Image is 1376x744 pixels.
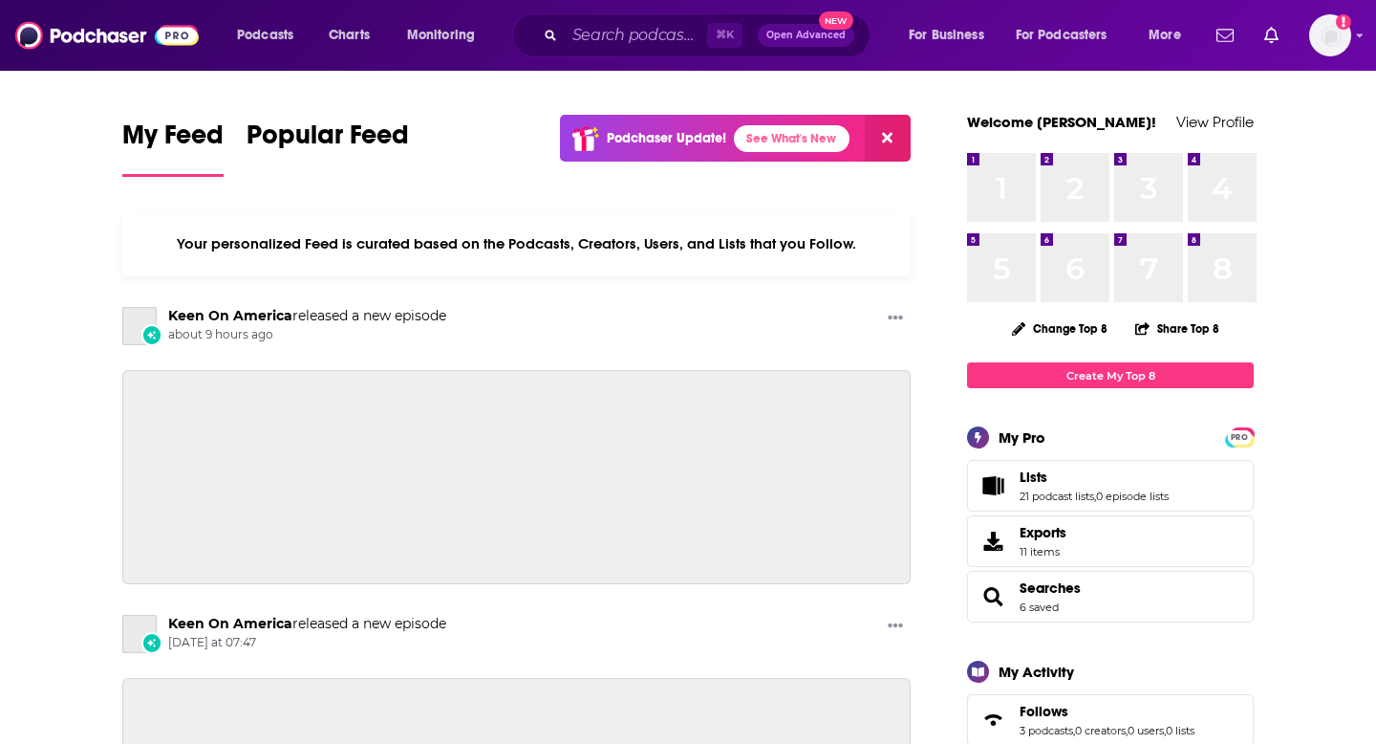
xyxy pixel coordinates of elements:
[819,11,853,30] span: New
[880,307,911,331] button: Show More Button
[1228,430,1251,445] span: PRO
[122,211,911,276] div: Your personalized Feed is curated based on the Podcasts, Creators, Users, and Lists that you Follow.
[530,13,889,57] div: Search podcasts, credits, & more...
[734,125,849,152] a: See What's New
[247,119,409,177] a: Popular Feed
[15,17,199,54] img: Podchaser - Follow, Share and Rate Podcasts
[967,362,1254,388] a: Create My Top 8
[1020,724,1073,737] a: 3 podcasts
[1020,490,1094,503] a: 21 podcast lists
[168,615,446,633] h3: released a new episode
[967,515,1254,567] a: Exports
[1149,22,1181,49] span: More
[1020,580,1081,597] a: Searches
[168,307,446,325] h3: released a new episode
[707,23,742,48] span: ⌘ K
[895,20,1008,51] button: open menu
[999,663,1074,681] div: My Activity
[316,20,381,51] a: Charts
[141,324,162,345] div: New Episode
[1020,524,1066,541] span: Exports
[407,22,475,49] span: Monitoring
[1003,20,1135,51] button: open menu
[329,22,370,49] span: Charts
[168,307,292,324] a: Keen On America
[607,130,726,146] p: Podchaser Update!
[967,113,1156,131] a: Welcome [PERSON_NAME]!
[1073,724,1075,737] span: ,
[909,22,984,49] span: For Business
[1135,20,1205,51] button: open menu
[1020,469,1169,486] a: Lists
[122,119,224,177] a: My Feed
[1257,19,1286,52] a: Show notifications dropdown
[141,632,162,653] div: New Episode
[1164,724,1166,737] span: ,
[247,119,409,163] span: Popular Feed
[974,707,1012,733] a: Follows
[1094,490,1096,503] span: ,
[967,571,1254,623] span: Searches
[1020,703,1068,720] span: Follows
[1020,469,1047,486] span: Lists
[1020,703,1194,720] a: Follows
[1126,724,1128,737] span: ,
[1075,724,1126,737] a: 0 creators
[1309,14,1351,56] span: Logged in as megcassidy
[974,583,1012,610] a: Searches
[1134,310,1220,347] button: Share Top 8
[766,31,846,40] span: Open Advanced
[1176,113,1254,131] a: View Profile
[1128,724,1164,737] a: 0 users
[967,460,1254,512] span: Lists
[168,635,446,651] span: [DATE] at 07:47
[1000,317,1119,340] button: Change Top 8
[1020,545,1066,558] span: 11 items
[394,20,500,51] button: open menu
[224,20,318,51] button: open menu
[168,327,446,343] span: about 9 hours ago
[1309,14,1351,56] button: Show profile menu
[999,428,1045,447] div: My Pro
[168,615,292,632] a: Keen On America
[1166,724,1194,737] a: 0 lists
[1209,19,1241,52] a: Show notifications dropdown
[1228,429,1251,444] a: PRO
[1336,14,1351,30] svg: Add a profile image
[1020,601,1059,614] a: 6 saved
[122,615,157,653] a: Keen On America
[237,22,293,49] span: Podcasts
[758,24,854,47] button: Open AdvancedNew
[1309,14,1351,56] img: User Profile
[122,119,224,163] span: My Feed
[122,307,157,345] a: Keen On America
[1016,22,1107,49] span: For Podcasters
[880,615,911,639] button: Show More Button
[974,528,1012,555] span: Exports
[974,472,1012,499] a: Lists
[565,20,707,51] input: Search podcasts, credits, & more...
[1096,490,1169,503] a: 0 episode lists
